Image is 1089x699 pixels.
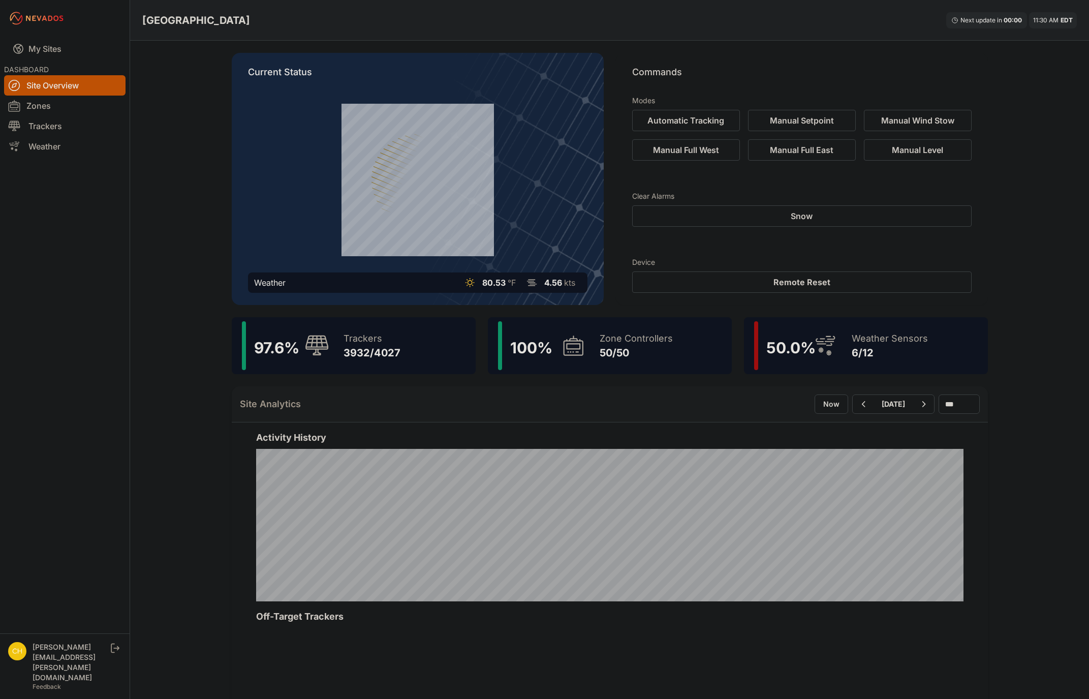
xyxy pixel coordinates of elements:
[4,116,126,136] a: Trackers
[232,317,476,374] a: 97.6%Trackers3932/4027
[632,205,972,227] button: Snow
[632,257,972,267] h3: Device
[8,10,65,26] img: Nevados
[632,65,972,87] p: Commands
[544,278,562,288] span: 4.56
[960,16,1002,24] span: Next update in
[748,139,856,161] button: Manual Full East
[508,278,516,288] span: °F
[254,277,286,289] div: Weather
[744,317,988,374] a: 50.0%Weather Sensors6/12
[254,339,299,357] span: 97.6 %
[4,37,126,61] a: My Sites
[632,139,740,161] button: Manual Full West
[482,278,506,288] span: 80.53
[632,96,655,106] h3: Modes
[564,278,575,288] span: kts
[4,96,126,116] a: Zones
[1033,16,1059,24] span: 11:30 AM
[4,65,49,74] span: DASHBOARD
[256,610,963,624] h2: Off-Target Trackers
[488,317,732,374] a: 100%Zone Controllers50/50
[1061,16,1073,24] span: EDT
[864,110,972,131] button: Manual Wind Stow
[142,13,250,27] h3: [GEOGRAPHIC_DATA]
[815,394,848,414] button: Now
[344,346,400,360] div: 3932/4027
[632,191,972,201] h3: Clear Alarms
[852,331,928,346] div: Weather Sensors
[632,271,972,293] button: Remote Reset
[874,395,913,413] button: [DATE]
[1004,16,1022,24] div: 00 : 00
[248,65,587,87] p: Current Status
[766,339,816,357] span: 50.0 %
[510,339,552,357] span: 100 %
[864,139,972,161] button: Manual Level
[344,331,400,346] div: Trackers
[748,110,856,131] button: Manual Setpoint
[33,683,61,690] a: Feedback
[240,397,301,411] h2: Site Analytics
[256,431,963,445] h2: Activity History
[4,136,126,157] a: Weather
[4,75,126,96] a: Site Overview
[600,346,673,360] div: 50/50
[142,7,250,34] nav: Breadcrumb
[852,346,928,360] div: 6/12
[8,642,26,660] img: chris.young@nevados.solar
[33,642,109,683] div: [PERSON_NAME][EMAIL_ADDRESS][PERSON_NAME][DOMAIN_NAME]
[600,331,673,346] div: Zone Controllers
[632,110,740,131] button: Automatic Tracking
